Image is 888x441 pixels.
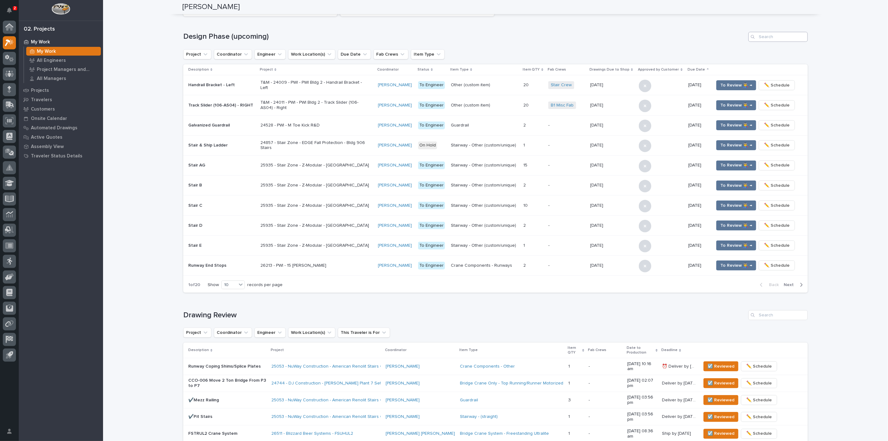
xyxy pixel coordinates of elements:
p: - [589,381,622,386]
button: Coordinator [214,328,252,338]
p: Guardrail [451,123,518,128]
p: [DATE] 03:56 pm [627,395,657,405]
p: Deadline [661,347,678,354]
a: Crane Components - Other [460,364,515,369]
a: 25053 - NuWay Construction - American Renolit Stairs Guardrail and Roof Ladder [271,414,433,419]
button: ✏️ Schedule [741,429,777,439]
p: [DATE] [688,103,709,108]
tr: ✔️Pit Stairs25053 - NuWay Construction - American Renolit Stairs Guardrail and Roof Ladder [PERSO... [183,409,808,425]
span: ✏️ Schedule [746,413,772,421]
button: To Review 👨‍🏭 → [716,80,756,90]
p: [DATE] [590,81,604,88]
span: To Review 👨‍🏭 → [720,242,752,249]
tr: CCO-006 Move 2 Ton Bridge From P3 to P724744 - DJ Construction - [PERSON_NAME] Plant 7 Setup [PER... [183,375,808,392]
div: To Engineer [418,121,445,129]
p: 2 [523,262,527,268]
button: To Review 👨‍🏭 → [716,260,756,270]
p: Deliver by [DATE] [662,413,697,419]
button: To Review 👨‍🏭 → [716,120,756,130]
p: Item QTY [523,66,540,73]
p: 20 [523,81,530,88]
p: [DATE] [590,202,604,208]
div: To Engineer [418,161,445,169]
a: Bridge Crane System - Freestanding Ultralite [460,431,549,436]
a: Active Quotes [19,132,103,142]
span: ✏️ Schedule [746,379,772,387]
a: Onsite Calendar [19,114,103,123]
span: ✏️ Schedule [764,141,790,149]
p: - [548,123,585,128]
p: 1 [523,141,526,148]
p: [DATE] [688,183,709,188]
p: - [548,203,585,208]
span: ✏️ Schedule [764,102,790,109]
span: To Review 👨‍🏭 → [720,82,752,89]
button: ✏️ Schedule [759,260,795,270]
div: To Engineer [418,222,445,230]
input: Search [748,310,808,320]
p: ✔️Pit Stairs [188,414,266,419]
button: Back [755,282,781,288]
p: Runway End Stops [188,263,255,268]
span: ☑️ Reviewed [708,396,734,404]
p: Stairway - Other (custom/unique) [451,223,518,228]
a: [PERSON_NAME] [378,82,412,88]
span: ✏️ Schedule [764,202,790,209]
p: Stair E [188,243,255,248]
a: Guardrail [460,398,478,403]
p: - [589,431,622,436]
a: [PERSON_NAME] [386,398,420,403]
tr: Galvanized Guardrail24528 - PWI - M Toe Kick R&D[PERSON_NAME] To EngineerGuardrail22 -[DATE][DATE... [183,115,808,135]
button: ☑️ Reviewed [703,361,738,371]
p: 2 [523,121,527,128]
button: ✏️ Schedule [759,161,795,171]
button: ☑️ Reviewed [703,378,738,388]
button: ✏️ Schedule [759,100,795,110]
p: Fab Crews [548,66,566,73]
span: To Review 👨‍🏭 → [720,121,752,129]
p: [DATE] [590,102,604,108]
p: Description [188,66,209,73]
div: To Engineer [418,262,445,270]
tr: Runway Coping Shims/Splice Plates25053 - NuWay Construction - American Renolit Stairs Guardrail a... [183,358,808,375]
span: ✏️ Schedule [764,82,790,89]
p: Fab Crews [588,347,606,354]
h1: Drawing Review [183,311,746,320]
tr: Stair E25935 - Stair Zone - Z-Modular - [GEOGRAPHIC_DATA][PERSON_NAME] To EngineerStairway - Othe... [183,235,808,255]
span: To Review 👨‍🏭 → [720,222,752,229]
span: Back [765,282,779,288]
span: ✏️ Schedule [746,396,772,404]
a: 25053 - NuWay Construction - American Renolit Stairs Guardrail and Roof Ladder [271,364,433,369]
tr: Stair B25935 - Stair Zone - Z-Modular - [GEOGRAPHIC_DATA][PERSON_NAME] To EngineerStairway - Othe... [183,176,808,196]
button: To Review 👨‍🏭 → [716,220,756,230]
p: 3 [568,396,572,403]
input: Search [748,32,808,42]
p: 24857 - Stair Zone - EDGE Fall Protection - Bldg 906 Stairs [260,140,370,151]
p: CCO-006 Move 2 Ton Bridge From P3 to P7 [188,378,266,389]
p: 24528 - PWI - M Toe Kick R&D [260,123,370,128]
span: To Review 👨‍🏭 → [720,262,752,269]
button: Project [183,49,211,59]
p: [DATE] [688,223,709,228]
div: To Engineer [418,202,445,210]
button: To Review 👨‍🏭 → [716,181,756,191]
p: 26213 - PWI - 15 [PERSON_NAME] [260,263,370,268]
p: Travelers [31,97,52,103]
a: Stair Crew [551,82,572,88]
p: 1 [568,379,571,386]
p: [DATE] [688,82,709,88]
div: To Engineer [418,81,445,89]
a: All Managers [24,74,103,83]
a: Bridge Crane Only - Top Running/Runner Motorized [460,381,563,386]
a: [PERSON_NAME] [378,183,412,188]
button: To Review 👨‍🏭 → [716,161,756,171]
span: ☑️ Reviewed [708,379,734,387]
p: Coordinator [377,66,399,73]
p: - [548,143,585,148]
p: [DATE] [590,141,604,148]
span: ☑️ Reviewed [708,413,734,421]
a: Assembly View [19,142,103,151]
p: Drawings Due to Shop [590,66,629,73]
a: Customers [19,104,103,114]
p: 2 [14,6,16,10]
